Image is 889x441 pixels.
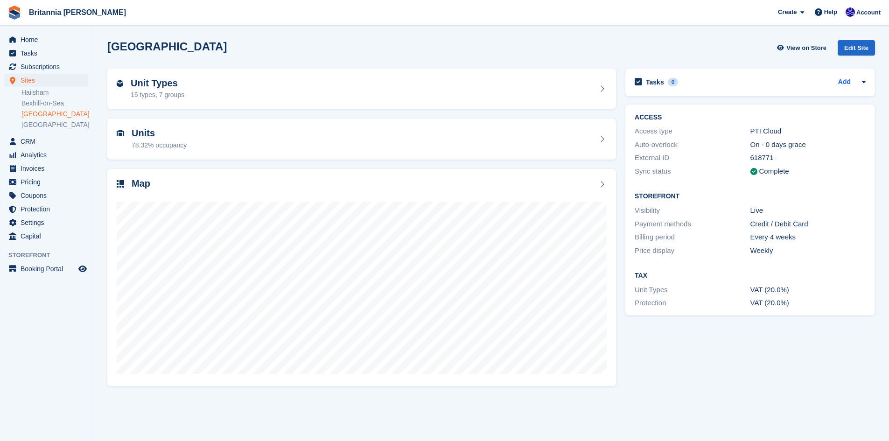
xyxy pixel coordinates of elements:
div: Billing period [635,232,750,243]
a: menu [5,230,88,243]
span: Booking Portal [21,262,77,275]
a: menu [5,216,88,229]
img: unit-type-icn-2b2737a686de81e16bb02015468b77c625bbabd49415b5ef34ead5e3b44a266d.svg [117,80,123,87]
div: VAT (20.0%) [750,285,866,295]
img: Simon Clark [846,7,855,17]
a: Add [838,77,851,88]
div: Sync status [635,166,750,177]
div: On - 0 days grace [750,140,866,150]
a: Units 78.32% occupancy [107,119,616,160]
div: Payment methods [635,219,750,230]
span: Tasks [21,47,77,60]
div: 78.32% occupancy [132,140,187,150]
a: Preview store [77,263,88,274]
a: menu [5,148,88,161]
img: map-icn-33ee37083ee616e46c38cad1a60f524a97daa1e2b2c8c0bc3eb3415660979fc1.svg [117,180,124,188]
div: Edit Site [838,40,875,56]
a: Edit Site [838,40,875,59]
h2: [GEOGRAPHIC_DATA] [107,40,227,53]
span: Capital [21,230,77,243]
span: Subscriptions [21,60,77,73]
div: Unit Types [635,285,750,295]
a: menu [5,60,88,73]
a: Map [107,169,616,387]
span: Protection [21,203,77,216]
div: External ID [635,153,750,163]
span: Pricing [21,175,77,189]
div: Visibility [635,205,750,216]
a: menu [5,203,88,216]
a: View on Store [776,40,830,56]
span: Settings [21,216,77,229]
a: Britannia [PERSON_NAME] [25,5,130,20]
img: stora-icon-8386f47178a22dfd0bd8f6a31ec36ba5ce8667c1dd55bd0f319d3a0aa187defe.svg [7,6,21,20]
span: Help [824,7,837,17]
div: PTI Cloud [750,126,866,137]
span: Analytics [21,148,77,161]
div: 618771 [750,153,866,163]
a: [GEOGRAPHIC_DATA] [21,120,88,129]
h2: Units [132,128,187,139]
h2: Storefront [635,193,866,200]
div: Access type [635,126,750,137]
h2: ACCESS [635,114,866,121]
span: Coupons [21,189,77,202]
span: Create [778,7,797,17]
a: menu [5,33,88,46]
a: Unit Types 15 types, 7 groups [107,69,616,110]
a: Hailsham [21,88,88,97]
span: Invoices [21,162,77,175]
a: menu [5,135,88,148]
div: Protection [635,298,750,308]
a: Bexhill-on-Sea [21,99,88,108]
a: menu [5,262,88,275]
a: menu [5,74,88,87]
div: VAT (20.0%) [750,298,866,308]
a: menu [5,47,88,60]
div: Auto-overlock [635,140,750,150]
a: menu [5,162,88,175]
div: 0 [668,78,679,86]
a: [GEOGRAPHIC_DATA] [21,110,88,119]
div: Weekly [750,245,866,256]
a: menu [5,189,88,202]
div: Every 4 weeks [750,232,866,243]
span: Storefront [8,251,93,260]
span: View on Store [786,43,826,53]
div: Complete [759,166,789,177]
div: Credit / Debit Card [750,219,866,230]
h2: Map [132,178,150,189]
span: Sites [21,74,77,87]
div: Price display [635,245,750,256]
h2: Tasks [646,78,664,86]
a: menu [5,175,88,189]
span: Account [856,8,881,17]
div: Live [750,205,866,216]
div: 15 types, 7 groups [131,90,184,100]
h2: Tax [635,272,866,280]
h2: Unit Types [131,78,184,89]
img: unit-icn-7be61d7bf1b0ce9d3e12c5938cc71ed9869f7b940bace4675aadf7bd6d80202e.svg [117,130,124,136]
span: Home [21,33,77,46]
span: CRM [21,135,77,148]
